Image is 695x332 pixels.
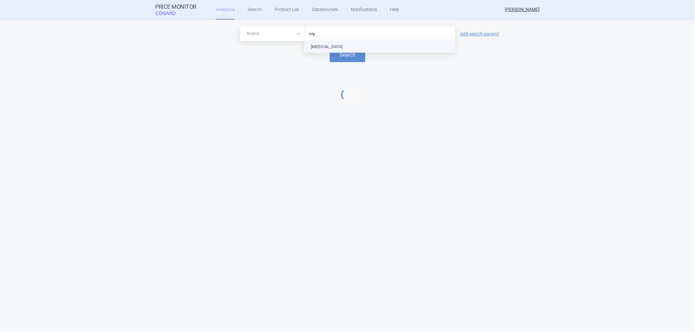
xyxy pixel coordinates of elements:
[155,4,197,10] strong: Price Monitor
[330,47,365,62] button: Search
[304,41,455,53] li: [MEDICAL_DATA]
[155,4,197,16] a: Price MonitorCOGVIO
[460,32,500,36] a: Add search param?
[155,10,185,15] span: COGVIO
